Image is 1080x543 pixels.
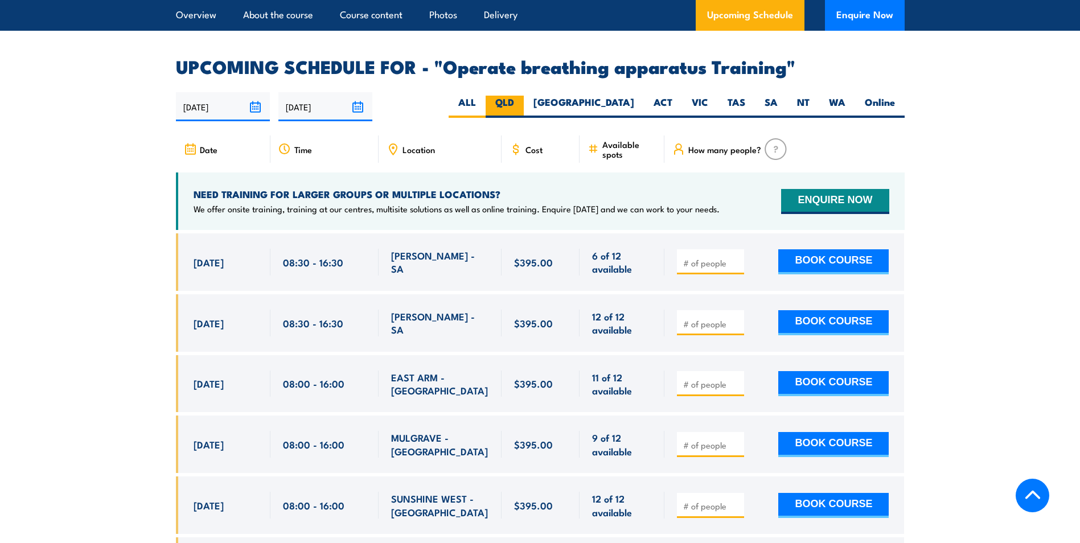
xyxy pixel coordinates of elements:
input: # of people [683,318,740,330]
span: [DATE] [194,256,224,269]
span: [DATE] [194,316,224,330]
h4: NEED TRAINING FOR LARGER GROUPS OR MULTIPLE LOCATIONS? [194,188,720,200]
span: How many people? [688,145,761,154]
span: $395.00 [514,438,553,451]
input: # of people [683,500,740,512]
span: Date [200,145,217,154]
span: Time [294,145,312,154]
span: [PERSON_NAME] - SA [391,310,489,336]
input: To date [278,92,372,121]
label: VIC [682,96,718,118]
span: 12 of 12 available [592,310,652,336]
span: 08:30 - 16:30 [283,256,343,269]
label: ALL [449,96,486,118]
button: BOOK COURSE [778,249,889,274]
span: 08:00 - 16:00 [283,438,344,451]
button: BOOK COURSE [778,493,889,518]
span: Location [403,145,435,154]
span: 08:00 - 16:00 [283,499,344,512]
span: MULGRAVE - [GEOGRAPHIC_DATA] [391,431,489,458]
span: [DATE] [194,438,224,451]
span: 12 of 12 available [592,492,652,519]
label: ACT [644,96,682,118]
span: [PERSON_NAME] - SA [391,249,489,275]
span: Cost [525,145,543,154]
span: 9 of 12 available [592,431,652,458]
span: 08:30 - 16:30 [283,316,343,330]
button: BOOK COURSE [778,371,889,396]
span: $395.00 [514,256,553,269]
label: SA [755,96,787,118]
button: ENQUIRE NOW [781,189,889,214]
span: EAST ARM - [GEOGRAPHIC_DATA] [391,371,489,397]
span: $395.00 [514,499,553,512]
h2: UPCOMING SCHEDULE FOR - "Operate breathing apparatus Training" [176,58,905,74]
span: $395.00 [514,316,553,330]
span: [DATE] [194,377,224,390]
button: BOOK COURSE [778,432,889,457]
input: # of people [683,439,740,451]
input: From date [176,92,270,121]
label: WA [819,96,855,118]
span: 11 of 12 available [592,371,652,397]
label: TAS [718,96,755,118]
label: Online [855,96,905,118]
span: [DATE] [194,499,224,512]
label: QLD [486,96,524,118]
span: SUNSHINE WEST - [GEOGRAPHIC_DATA] [391,492,489,519]
button: BOOK COURSE [778,310,889,335]
span: 08:00 - 16:00 [283,377,344,390]
input: # of people [683,379,740,390]
label: [GEOGRAPHIC_DATA] [524,96,644,118]
label: NT [787,96,819,118]
span: 6 of 12 available [592,249,652,275]
span: $395.00 [514,377,553,390]
p: We offer onsite training, training at our centres, multisite solutions as well as online training... [194,203,720,215]
input: # of people [683,257,740,269]
span: Available spots [602,139,656,159]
